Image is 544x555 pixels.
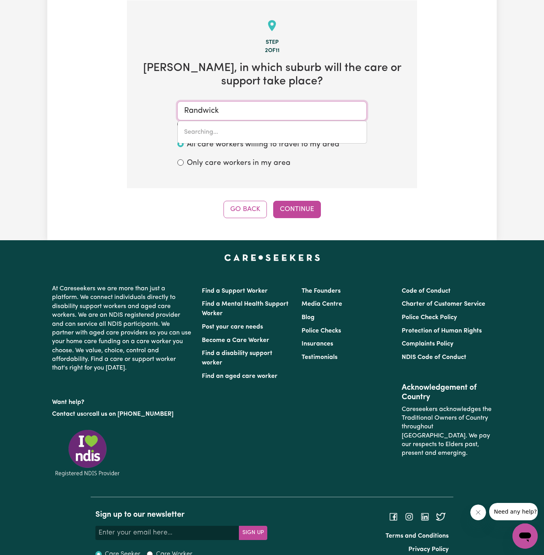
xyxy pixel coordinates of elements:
a: Find an aged care worker [202,373,278,379]
iframe: Message from company [489,503,538,520]
button: Go Back [224,201,267,218]
a: NDIS Code of Conduct [402,354,466,361]
div: 2 of 11 [140,47,404,55]
a: Find a Mental Health Support Worker [202,301,289,317]
a: Complaints Policy [402,341,453,347]
iframe: Button to launch messaging window [512,523,538,549]
input: Enter your email here... [95,526,239,540]
a: Blog [302,314,315,321]
div: menu-options [177,121,367,144]
a: Police Check Policy [402,314,457,321]
p: or [52,407,192,422]
img: Registered NDIS provider [52,428,123,478]
button: Continue [273,201,321,218]
div: Step [140,38,404,47]
p: Careseekers acknowledges the Traditional Owners of Country throughout [GEOGRAPHIC_DATA]. We pay o... [402,402,492,461]
p: At Careseekers we are more than just a platform. We connect individuals directly to disability su... [52,281,192,376]
a: Follow Careseekers on LinkedIn [420,513,430,519]
a: Protection of Human Rights [402,328,482,334]
a: Terms and Conditions [386,533,449,539]
a: call us on [PHONE_NUMBER] [89,411,173,417]
label: Only care workers in my area [187,158,291,169]
a: Privacy Policy [408,546,449,553]
a: Find a Support Worker [202,288,268,294]
iframe: Close message [470,505,486,520]
button: Subscribe [239,526,267,540]
a: Charter of Customer Service [402,301,485,307]
a: Careseekers home page [224,254,320,261]
a: Media Centre [302,301,342,307]
h2: Sign up to our newsletter [95,510,267,519]
a: The Founders [302,288,341,294]
a: Code of Conduct [402,288,451,294]
a: Post your care needs [202,324,263,330]
a: Police Checks [302,328,341,334]
input: Enter a suburb or postcode [177,101,367,120]
a: Follow Careseekers on Facebook [389,513,398,519]
label: All care workers willing to travel to my area [187,139,339,151]
a: Find a disability support worker [202,350,272,366]
h2: [PERSON_NAME] , in which suburb will the care or support take place? [140,62,404,89]
a: Follow Careseekers on Instagram [404,513,414,519]
a: Testimonials [302,354,337,361]
a: Insurances [302,341,333,347]
a: Contact us [52,411,83,417]
h2: Acknowledgement of Country [402,383,492,402]
a: Follow Careseekers on Twitter [436,513,445,519]
p: Want help? [52,395,192,407]
a: Become a Care Worker [202,337,269,344]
